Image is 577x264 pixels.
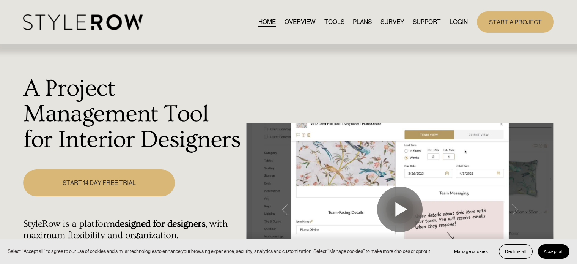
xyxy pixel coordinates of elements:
a: START 14 DAY FREE TRIAL [23,169,175,196]
a: HOME [258,17,276,27]
a: LOGIN [450,17,468,27]
a: folder dropdown [413,17,441,27]
span: Decline all [505,249,527,254]
span: SUPPORT [413,17,441,27]
span: Accept all [544,249,564,254]
strong: designed for designers [115,218,206,229]
a: SURVEY [380,17,404,27]
a: OVERVIEW [285,17,316,27]
span: Manage cookies [454,249,488,254]
button: Accept all [538,244,569,259]
p: Select “Accept all” to agree to our use of cookies and similar technologies to enhance your brows... [8,248,431,255]
a: PLANS [353,17,372,27]
h1: A Project Management Tool for Interior Designers [23,76,242,153]
a: TOOLS [324,17,344,27]
img: StyleRow [23,14,143,30]
button: Play [377,187,423,232]
button: Decline all [499,244,533,259]
a: START A PROJECT [477,11,554,32]
button: Manage cookies [448,244,494,259]
h4: StyleRow is a platform , with maximum flexibility and organization. [23,218,242,241]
